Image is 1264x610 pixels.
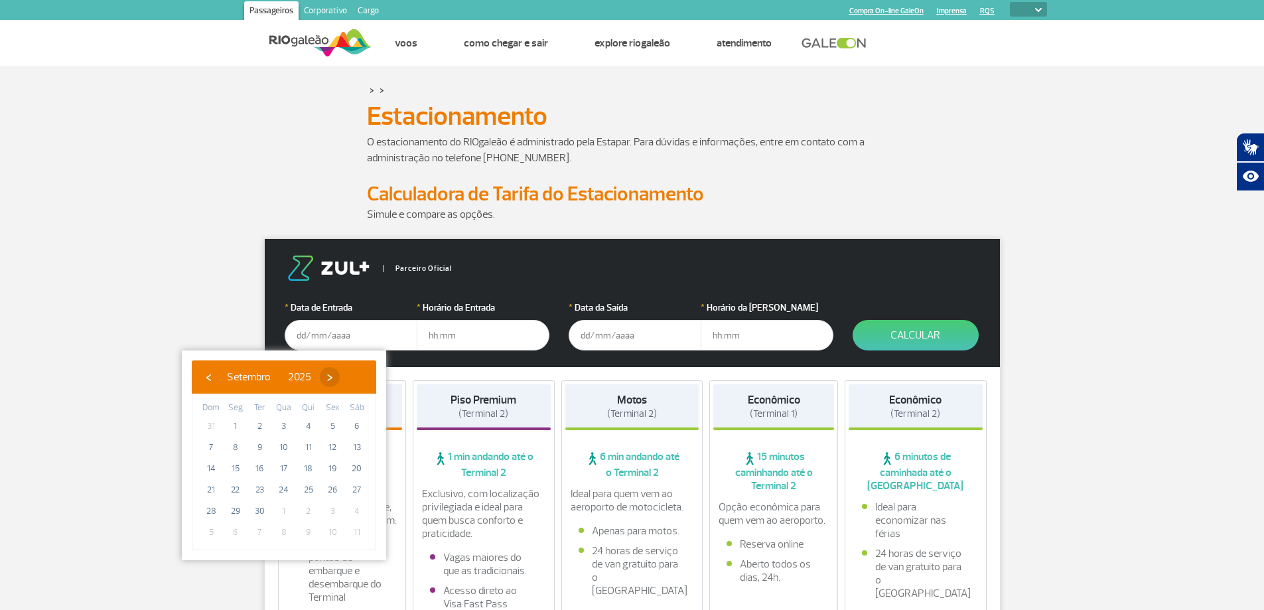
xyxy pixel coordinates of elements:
span: 6 [225,522,246,543]
span: 1 min andando até o Terminal 2 [417,450,551,479]
p: Ideal para quem vem ao aeroporto de motocicleta. [571,487,694,514]
a: Atendimento [717,37,772,50]
span: 2 [249,416,270,437]
span: 4 [298,416,319,437]
span: 20 [346,458,368,479]
span: 17 [273,458,295,479]
a: Imprensa [937,7,967,15]
input: dd/mm/aaaa [569,320,701,350]
li: Reserva online [727,538,821,551]
li: 24 horas de serviço de van gratuito para o [GEOGRAPHIC_DATA] [579,544,686,597]
button: Abrir recursos assistivos. [1236,162,1264,191]
span: 1 [273,500,295,522]
span: 16 [249,458,270,479]
label: Horário da Entrada [417,301,549,315]
span: 7 [200,437,222,458]
span: 3 [322,500,343,522]
strong: Piso Premium [451,393,516,407]
a: > [380,82,384,98]
button: ‹ [198,367,218,387]
h1: Estacionamento [367,105,898,127]
h2: Calculadora de Tarifa do Estacionamento [367,182,898,206]
span: 21 [200,479,222,500]
span: (Terminal 2) [458,408,508,420]
th: weekday [296,401,320,416]
p: O estacionamento do RIOgaleão é administrado pela Estapar. Para dúvidas e informações, entre em c... [367,134,898,166]
span: 8 [225,437,246,458]
button: Calcular [853,320,979,350]
span: 14 [200,458,222,479]
a: RQS [980,7,995,15]
button: Setembro [218,367,279,387]
li: Apenas para motos. [579,524,686,538]
strong: Econômico [748,393,800,407]
span: 4 [346,500,368,522]
label: Horário da [PERSON_NAME] [701,301,833,315]
span: 25 [298,479,319,500]
span: 22 [225,479,246,500]
a: > [370,82,374,98]
span: 11 [346,522,368,543]
span: 6 minutos de caminhada até o [GEOGRAPHIC_DATA] [849,450,983,493]
th: weekday [320,401,345,416]
span: Setembro [227,370,271,384]
strong: Econômico [889,393,942,407]
strong: Motos [617,393,647,407]
span: 28 [200,500,222,522]
span: 24 [273,479,295,500]
span: 5 [200,522,222,543]
span: 1 [225,416,246,437]
a: Corporativo [299,1,352,23]
span: 9 [298,522,319,543]
button: › [320,367,340,387]
span: 2 [298,500,319,522]
span: 5 [322,416,343,437]
bs-datepicker-container: calendar [182,350,386,560]
li: Fácil acesso aos pontos de embarque e desembarque do Terminal [295,538,389,604]
th: weekday [199,401,224,416]
a: Voos [395,37,417,50]
span: 12 [322,437,343,458]
li: Vagas maiores do que as tradicionais. [430,551,537,577]
a: Passageiros [244,1,299,23]
label: Data da Saída [569,301,701,315]
span: 10 [273,437,295,458]
span: 3 [273,416,295,437]
span: (Terminal 2) [607,408,657,420]
span: 27 [346,479,368,500]
div: Plugin de acessibilidade da Hand Talk. [1236,133,1264,191]
a: Explore RIOgaleão [595,37,670,50]
button: Abrir tradutor de língua de sinais. [1236,133,1264,162]
p: Simule e compare as opções. [367,206,898,222]
span: 6 [346,416,368,437]
input: hh:mm [701,320,833,350]
label: Data de Entrada [285,301,417,315]
span: 6 min andando até o Terminal 2 [565,450,699,479]
span: 2025 [288,370,311,384]
th: weekday [344,401,369,416]
li: Aberto todos os dias, 24h. [727,558,821,584]
th: weekday [224,401,248,416]
button: 2025 [279,367,320,387]
span: 7 [249,522,270,543]
bs-datepicker-navigation-view: ​ ​ ​ [198,368,340,382]
span: (Terminal 2) [890,408,940,420]
a: Compra On-line GaleOn [849,7,924,15]
span: 23 [249,479,270,500]
span: Parceiro Oficial [384,265,452,272]
img: logo-zul.png [285,256,372,281]
li: Ideal para economizar nas férias [862,500,969,540]
a: Cargo [352,1,384,23]
span: 29 [225,500,246,522]
span: 10 [322,522,343,543]
span: 18 [298,458,319,479]
a: Como chegar e sair [464,37,548,50]
span: 8 [273,522,295,543]
th: weekday [247,401,272,416]
p: Exclusivo, com localização privilegiada e ideal para quem busca conforto e praticidade. [422,487,545,540]
span: 9 [249,437,270,458]
p: Opção econômica para quem vem ao aeroporto. [719,500,829,527]
span: 19 [322,458,343,479]
span: 15 minutos caminhando até o Terminal 2 [713,450,834,493]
